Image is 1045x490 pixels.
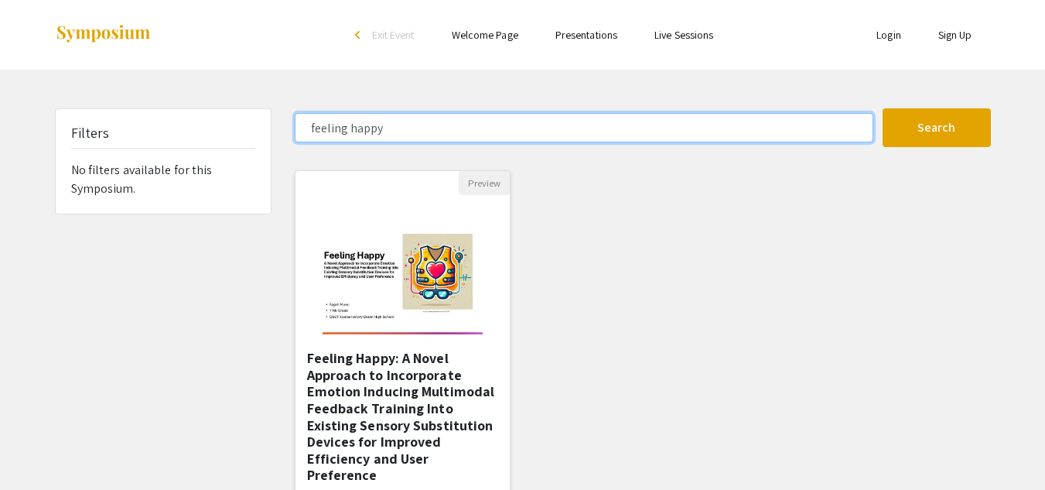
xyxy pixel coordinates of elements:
a: Live Sessions [654,28,713,42]
h5: Feeling Happy: A Novel Approach to Incorporate Emotion Inducing Multimodal Feedback Training Into... [307,350,499,484]
a: Presentations [555,28,617,42]
img: <p class="ql-align-center"><strong style="background-color: transparent; color: rgb(0, 0, 0);">Fe... [307,195,498,350]
a: Sign Up [938,28,972,42]
iframe: Chat [12,420,66,478]
button: Search [883,108,991,147]
img: Symposium by ForagerOne [55,24,152,45]
h5: Filters [71,125,110,142]
button: Preview [459,171,510,195]
a: Welcome Page [452,28,518,42]
a: Login [876,28,901,42]
div: arrow_back_ios [355,30,364,39]
input: Search Keyword(s) Or Author(s) [295,113,873,142]
span: Exit Event [372,28,415,42]
div: No filters available for this Symposium. [56,109,271,214]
